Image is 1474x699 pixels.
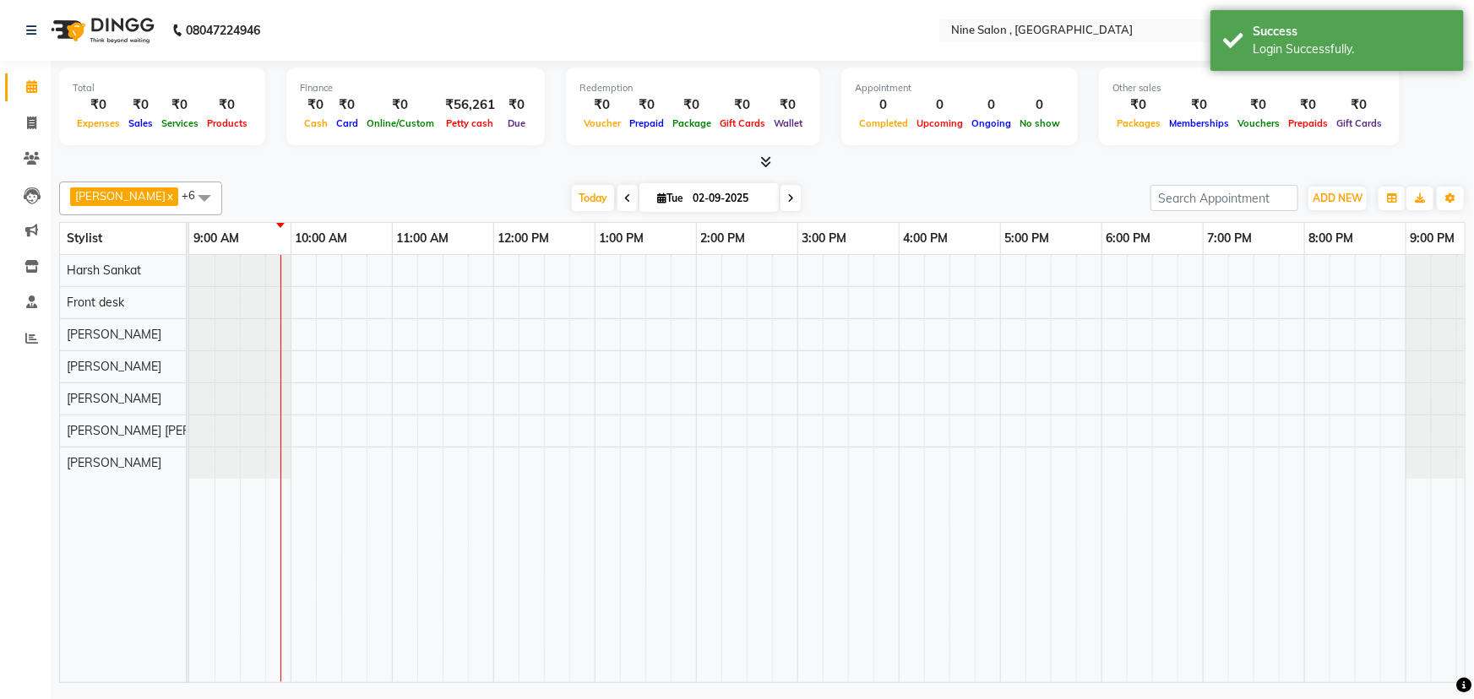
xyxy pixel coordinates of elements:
span: Package [668,117,715,129]
span: Services [157,117,203,129]
div: Redemption [579,81,807,95]
b: 08047224946 [186,7,260,54]
div: ₹0 [715,95,770,115]
span: Prepaid [625,117,668,129]
div: ₹0 [1165,95,1233,115]
a: 5:00 PM [1001,226,1054,251]
a: 8:00 PM [1305,226,1358,251]
div: Login Successfully. [1253,41,1451,58]
div: ₹0 [1233,95,1284,115]
span: Petty cash [443,117,498,129]
span: Packages [1112,117,1165,129]
span: Online/Custom [362,117,438,129]
div: ₹0 [124,95,157,115]
a: 11:00 AM [393,226,454,251]
div: Total [73,81,252,95]
span: [PERSON_NAME] [67,391,161,406]
div: ₹0 [1332,95,1386,115]
span: Due [503,117,530,129]
div: ₹0 [1112,95,1165,115]
a: 6:00 PM [1102,226,1156,251]
span: No show [1015,117,1064,129]
div: ₹0 [300,95,332,115]
a: 4:00 PM [900,226,953,251]
span: Upcoming [912,117,967,129]
div: 0 [967,95,1015,115]
div: ₹0 [579,95,625,115]
div: 0 [1015,95,1064,115]
div: Finance [300,81,531,95]
input: Search Appointment [1150,185,1298,211]
span: Memberships [1165,117,1233,129]
span: [PERSON_NAME] [67,455,161,470]
span: Prepaids [1284,117,1332,129]
a: 1:00 PM [596,226,649,251]
span: Tue [653,192,688,204]
div: ₹0 [73,95,124,115]
span: [PERSON_NAME] [67,359,161,374]
div: Other sales [1112,81,1386,95]
span: Harsh Sankat [67,263,141,278]
span: Wallet [770,117,807,129]
img: logo [43,7,159,54]
span: Products [203,117,252,129]
span: [PERSON_NAME] [75,189,166,203]
a: x [166,189,173,203]
button: ADD NEW [1308,187,1367,210]
div: ₹0 [203,95,252,115]
span: Ongoing [967,117,1015,129]
div: ₹0 [770,95,807,115]
div: ₹0 [157,95,203,115]
div: ₹0 [502,95,531,115]
a: 12:00 PM [494,226,554,251]
span: Front desk [67,295,124,310]
span: Voucher [579,117,625,129]
a: 9:00 AM [189,226,243,251]
div: ₹56,261 [438,95,502,115]
span: Completed [855,117,912,129]
span: Cash [300,117,332,129]
span: Card [332,117,362,129]
div: 0 [912,95,967,115]
span: Vouchers [1233,117,1284,129]
input: 2025-09-02 [688,186,772,211]
span: Sales [124,117,157,129]
a: 9:00 PM [1406,226,1460,251]
span: Expenses [73,117,124,129]
span: ADD NEW [1313,192,1362,204]
div: ₹0 [332,95,362,115]
a: 2:00 PM [697,226,750,251]
div: ₹0 [625,95,668,115]
a: 10:00 AM [291,226,352,251]
div: ₹0 [362,95,438,115]
div: Appointment [855,81,1064,95]
div: 0 [855,95,912,115]
span: Gift Cards [1332,117,1386,129]
div: ₹0 [1284,95,1332,115]
a: 7:00 PM [1204,226,1257,251]
span: [PERSON_NAME] [PERSON_NAME] [67,423,259,438]
span: +6 [182,188,208,202]
span: Stylist [67,230,102,246]
div: Success [1253,23,1451,41]
a: 3:00 PM [798,226,851,251]
span: [PERSON_NAME] [67,327,161,342]
span: Gift Cards [715,117,770,129]
span: Today [572,185,614,211]
div: ₹0 [668,95,715,115]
